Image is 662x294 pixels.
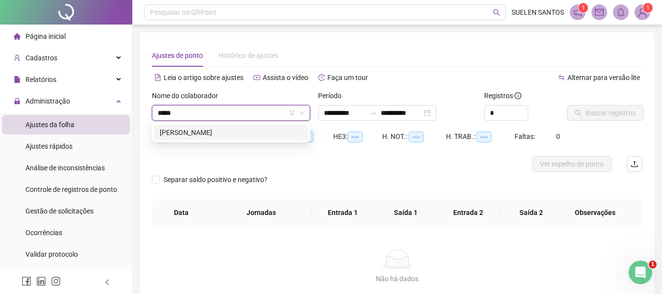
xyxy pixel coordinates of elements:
[578,3,588,13] sup: 1
[152,90,224,101] label: Nome do colaborador
[25,142,73,150] span: Ajustes rápidos
[25,164,105,172] span: Análise de inconsistências
[25,229,62,237] span: Ocorrências
[327,74,368,81] span: Faça um tour
[595,8,604,17] span: mail
[164,74,244,81] span: Leia o artigo sobre ajustes
[567,105,643,121] button: Buscar registros
[210,199,311,226] th: Jornadas
[22,276,31,286] span: facebook
[500,199,563,226] th: Saída 2
[437,199,500,226] th: Entrada 2
[219,52,278,59] span: Histórico de ajustes
[152,199,210,226] th: Data
[14,33,21,40] span: home
[616,8,625,17] span: bell
[649,261,657,268] span: 1
[369,109,377,117] span: to
[532,156,612,172] button: Ver espelho de ponto
[629,261,652,284] iframe: Intercom live chat
[25,207,94,215] span: Gestão de solicitações
[563,207,627,218] span: Observações
[263,74,308,81] span: Assista o vídeo
[318,90,348,101] label: Período
[312,199,374,226] th: Entrada 1
[573,8,582,17] span: notification
[14,76,21,83] span: file
[515,133,537,140] span: Faltas:
[289,110,295,116] span: filter
[374,199,437,226] th: Saída 1
[25,186,117,193] span: Controle de registros de ponto
[631,160,638,168] span: upload
[25,54,57,62] span: Cadastros
[556,133,560,140] span: 0
[369,109,377,117] span: swap-right
[582,4,585,11] span: 1
[558,74,565,81] span: swap
[25,250,78,258] span: Validar protocolo
[493,9,500,16] span: search
[446,131,515,142] div: H. TRAB.:
[25,121,74,129] span: Ajustes da folha
[512,7,564,18] span: SUELEN SANTOS
[299,110,305,116] span: down
[318,74,325,81] span: history
[25,97,70,105] span: Administração
[25,32,66,40] span: Página inicial
[382,131,446,142] div: H. NOT.:
[164,273,631,284] div: Não há dados
[643,3,653,13] sup: Atualize o seu contato no menu Meus Dados
[14,54,21,61] span: user-add
[555,199,635,226] th: Observações
[25,76,56,83] span: Relatórios
[160,174,271,185] span: Separar saldo positivo e negativo?
[484,90,521,101] span: Registros
[515,92,521,99] span: info-circle
[409,132,424,142] span: --:--
[476,132,491,142] span: --:--
[104,279,111,286] span: left
[51,276,61,286] span: instagram
[567,74,640,81] span: Alternar para versão lite
[154,125,308,140] div: SILVIA DA CRUZ LANER
[154,74,161,81] span: file-text
[635,5,650,20] img: 39589
[253,74,260,81] span: youtube
[14,98,21,105] span: lock
[160,127,302,138] div: [PERSON_NAME]
[152,52,203,59] span: Ajustes de ponto
[347,132,363,142] span: --:--
[333,131,382,142] div: HE 3:
[646,4,650,11] span: 1
[36,276,46,286] span: linkedin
